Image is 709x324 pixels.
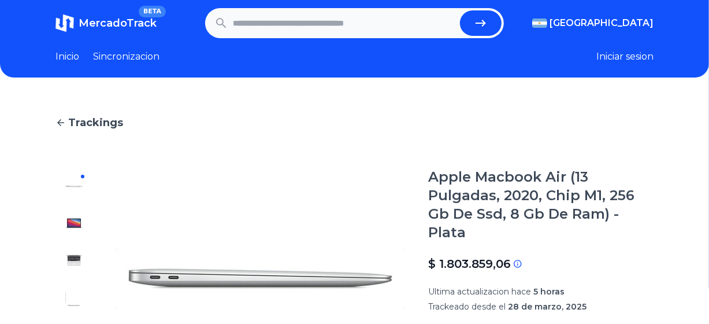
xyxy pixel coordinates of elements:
img: Apple Macbook Air (13 Pulgadas, 2020, Chip M1, 256 Gb De Ssd, 8 Gb De Ram) - Plata [65,251,83,270]
span: Trackings [68,115,123,131]
span: [GEOGRAPHIC_DATA] [550,16,654,30]
a: Sincronizacion [93,50,159,64]
img: MercadoTrack [55,14,74,32]
span: 5 horas [533,286,565,297]
span: BETA [139,6,166,17]
button: [GEOGRAPHIC_DATA] [532,16,654,30]
img: Apple Macbook Air (13 Pulgadas, 2020, Chip M1, 256 Gb De Ssd, 8 Gb De Ram) - Plata [65,288,83,307]
h1: Apple Macbook Air (13 Pulgadas, 2020, Chip M1, 256 Gb De Ssd, 8 Gb De Ram) - Plata [428,168,654,242]
a: MercadoTrackBETA [55,14,157,32]
p: $ 1.803.859,06 [428,256,511,272]
a: Inicio [55,50,79,64]
span: Trackeado desde el [428,301,506,312]
img: Apple Macbook Air (13 Pulgadas, 2020, Chip M1, 256 Gb De Ssd, 8 Gb De Ram) - Plata [65,177,83,196]
a: Trackings [55,115,654,131]
span: Ultima actualizacion hace [428,286,531,297]
span: 28 de marzo, 2025 [508,301,586,312]
span: MercadoTrack [79,17,157,30]
img: Apple Macbook Air (13 Pulgadas, 2020, Chip M1, 256 Gb De Ssd, 8 Gb De Ram) - Plata [65,214,83,233]
img: Argentina [532,19,547,28]
button: Iniciar sesion [596,50,654,64]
